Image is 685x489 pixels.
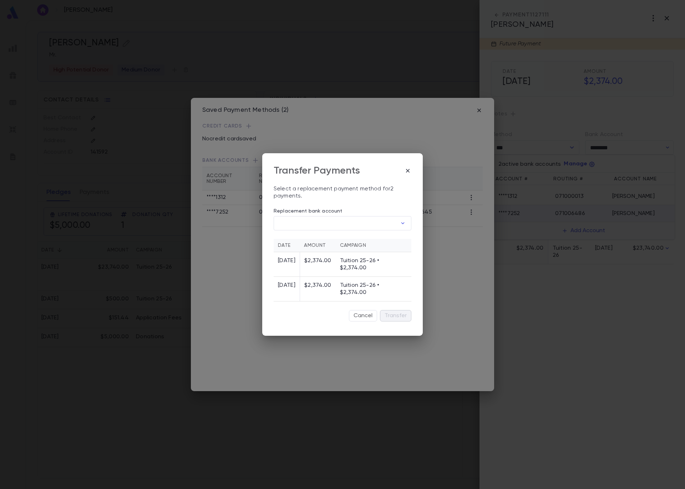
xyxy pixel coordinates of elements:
[274,165,360,177] div: Transfer Payments
[340,257,407,271] p: Tuition 25-26 • $2,374.00
[274,239,300,252] th: Date
[300,277,335,301] td: $2,374.00
[300,239,335,252] th: Amount
[300,252,335,277] td: $2,374.00
[274,185,411,200] p: Select a replacement payment method for 2 payments .
[340,282,407,296] p: Tuition 25-26 • $2,374.00
[336,239,411,252] th: Campaign
[274,208,342,214] label: Replacement bank account
[274,252,300,277] td: [DATE]
[349,310,377,321] button: Cancel
[274,277,300,301] td: [DATE]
